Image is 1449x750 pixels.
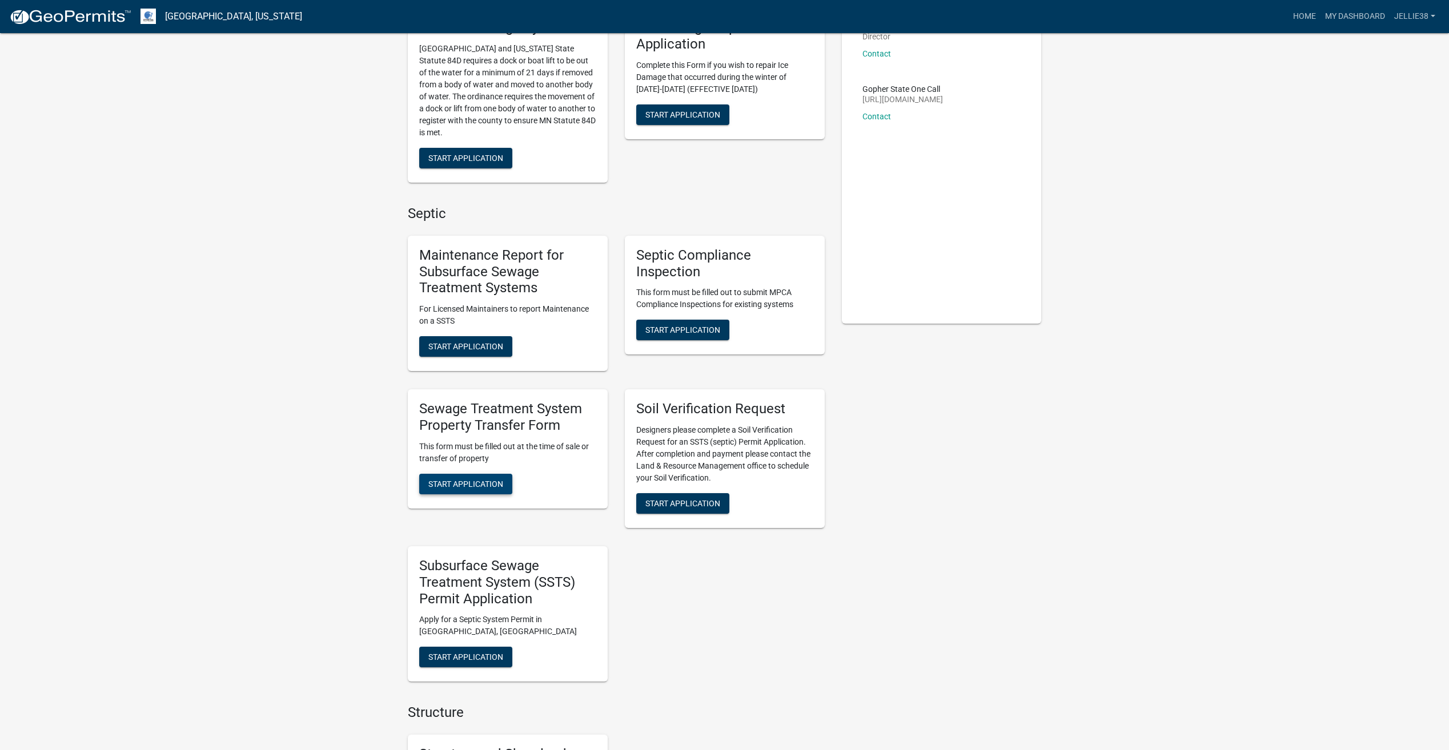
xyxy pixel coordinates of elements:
[419,303,596,327] p: For Licensed Maintainers to report Maintenance on a SSTS
[1289,6,1320,27] a: Home
[419,336,512,357] button: Start Application
[636,424,813,484] p: Designers please complete a Soil Verification Request for an SSTS (septic) Permit Application. Af...
[636,19,813,53] h5: Ice Damage Repair Application
[419,474,512,494] button: Start Application
[1320,6,1390,27] a: My Dashboard
[862,112,891,121] a: Contact
[636,287,813,311] p: This form must be filled out to submit MPCA Compliance Inspections for existing systems
[645,325,720,334] span: Start Application
[419,441,596,465] p: This form must be filled out at the time of sale or transfer of property
[862,49,891,58] a: Contact
[862,95,943,103] p: [URL][DOMAIN_NAME]
[636,59,813,95] p: Complete this Form if you wish to repair Ice Damage that occurred during the winter of [DATE]-[DA...
[862,85,943,93] p: Gopher State One Call
[419,148,512,168] button: Start Application
[408,704,825,721] h4: Structure
[862,33,924,41] p: Director
[419,247,596,296] h5: Maintenance Report for Subsurface Sewage Treatment Systems
[636,493,729,514] button: Start Application
[419,401,596,434] h5: Sewage Treatment System Property Transfer Form
[419,647,512,667] button: Start Application
[419,614,596,638] p: Apply for a Septic System Permit in [GEOGRAPHIC_DATA], [GEOGRAPHIC_DATA]
[428,342,503,351] span: Start Application
[428,652,503,662] span: Start Application
[645,499,720,508] span: Start Application
[636,401,813,417] h5: Soil Verification Request
[419,558,596,607] h5: Subsurface Sewage Treatment System (SSTS) Permit Application
[636,320,729,340] button: Start Application
[636,247,813,280] h5: Septic Compliance Inspection
[636,104,729,125] button: Start Application
[645,110,720,119] span: Start Application
[165,7,302,26] a: [GEOGRAPHIC_DATA], [US_STATE]
[428,154,503,163] span: Start Application
[141,9,156,24] img: Otter Tail County, Minnesota
[419,43,596,139] p: [GEOGRAPHIC_DATA] and [US_STATE] State Statute 84D requires a dock or boat lift to be out of the ...
[428,479,503,488] span: Start Application
[1390,6,1440,27] a: jellie38
[408,205,825,222] h4: Septic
